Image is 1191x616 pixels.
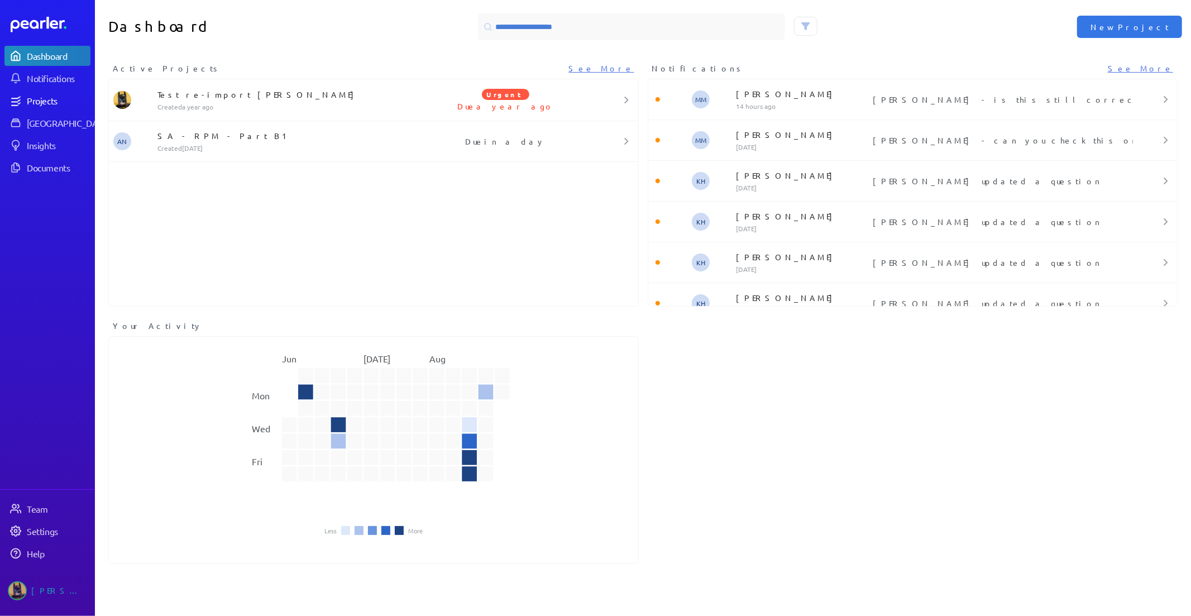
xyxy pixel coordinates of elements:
[157,102,418,111] p: Created a year ago
[482,89,529,100] span: Urgent
[4,135,90,155] a: Insights
[252,390,270,401] text: Mon
[736,142,868,151] p: [DATE]
[692,294,710,312] span: Kaye Hocking
[108,13,369,40] h1: Dashboard
[873,94,1128,105] p: [PERSON_NAME] - is this still correct?
[8,581,27,600] img: Tung Nguyen
[157,89,418,100] p: Test re-import [PERSON_NAME]
[113,91,131,109] img: Tung Nguyen
[418,101,594,112] p: Due a year ago
[27,95,89,106] div: Projects
[157,144,418,152] p: Created [DATE]
[27,503,89,514] div: Team
[4,577,90,605] a: Tung Nguyen's photo[PERSON_NAME]
[4,521,90,541] a: Settings
[282,353,296,364] text: Jun
[692,254,710,271] span: Kaye Hocking
[1077,16,1182,38] button: New Project
[873,298,1128,309] p: [PERSON_NAME] updated a question
[363,353,390,364] text: [DATE]
[736,211,868,222] p: [PERSON_NAME]
[736,224,868,233] p: [DATE]
[736,183,868,192] p: [DATE]
[736,251,868,262] p: [PERSON_NAME]
[873,216,1128,227] p: [PERSON_NAME] updated a question
[4,46,90,66] a: Dashboard
[736,102,868,111] p: 14 hours ago
[692,131,710,149] span: Michelle Manuel
[27,50,89,61] div: Dashboard
[113,320,203,332] span: Your Activity
[4,90,90,111] a: Projects
[1090,21,1169,32] span: New Project
[4,113,90,133] a: [GEOGRAPHIC_DATA]
[4,157,90,178] a: Documents
[418,136,594,147] p: Due in a day
[692,213,710,231] span: Kaye Hocking
[692,90,710,108] span: Michelle Manuel
[113,63,221,74] span: Active Projects
[113,132,131,150] span: Adam Nabali
[736,292,868,303] p: [PERSON_NAME]
[736,129,868,140] p: [PERSON_NAME]
[324,527,337,534] li: Less
[736,88,868,99] p: [PERSON_NAME]
[736,170,868,181] p: [PERSON_NAME]
[692,172,710,190] span: Kaye Hocking
[4,68,90,88] a: Notifications
[569,63,634,74] a: See More
[27,73,89,84] div: Notifications
[429,353,446,364] text: Aug
[1108,63,1173,74] a: See More
[27,548,89,559] div: Help
[736,305,868,314] p: [DATE]
[652,63,745,74] span: Notifications
[31,581,87,600] div: [PERSON_NAME]
[157,130,418,141] p: SA - RPM - Part B1
[27,117,110,128] div: [GEOGRAPHIC_DATA]
[873,257,1128,268] p: [PERSON_NAME] updated a question
[4,499,90,519] a: Team
[11,17,90,32] a: Dashboard
[873,135,1128,146] p: [PERSON_NAME] - can you check this one for me please? Is this correct for RPM? Thanks [PERSON_NAME].
[252,423,270,434] text: Wed
[27,140,89,151] div: Insights
[27,162,89,173] div: Documents
[4,543,90,564] a: Help
[252,456,262,467] text: Fri
[736,265,868,274] p: [DATE]
[873,175,1128,187] p: [PERSON_NAME] updated a question
[408,527,423,534] li: More
[27,526,89,537] div: Settings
